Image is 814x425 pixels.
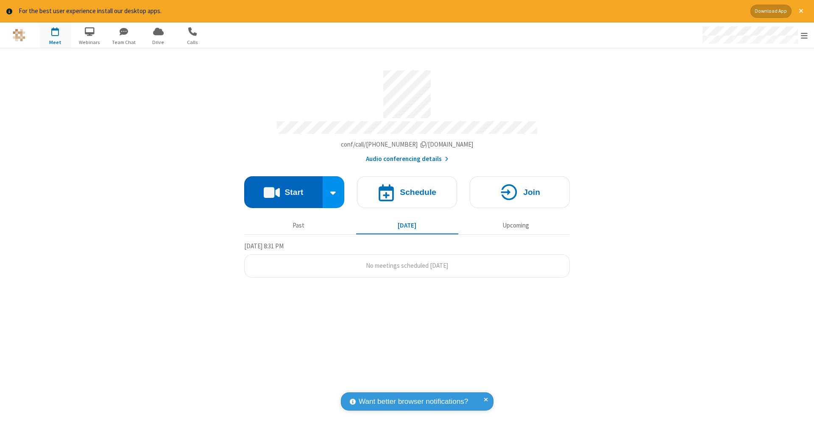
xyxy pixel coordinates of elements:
button: Upcoming [465,218,567,234]
section: Today's Meetings [244,241,570,278]
button: Logo [3,22,35,48]
img: QA Selenium DO NOT DELETE OR CHANGE [13,29,25,42]
div: Start conference options [323,176,345,208]
span: Drive [142,39,174,46]
div: Open menu [694,22,814,48]
div: For the best user experience install our desktop apps. [19,6,744,16]
button: [DATE] [356,218,458,234]
button: Past [248,218,350,234]
button: Close alert [794,5,808,18]
span: Meet [39,39,71,46]
button: Download App [750,5,792,18]
button: Start [244,176,323,208]
span: Calls [177,39,209,46]
button: Join [470,176,570,208]
span: Copy my meeting room link [341,140,474,148]
h4: Start [284,188,303,196]
section: Account details [244,64,570,164]
span: No meetings scheduled [DATE] [366,261,448,269]
h4: Join [523,188,540,196]
span: Want better browser notifications? [359,396,468,407]
span: [DATE] 8:31 PM [244,242,284,250]
h4: Schedule [400,188,436,196]
button: Schedule [357,176,457,208]
button: Audio conferencing details [366,154,449,164]
button: Copy my meeting room linkCopy my meeting room link [341,140,474,150]
span: Team Chat [108,39,140,46]
span: Webinars [74,39,106,46]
